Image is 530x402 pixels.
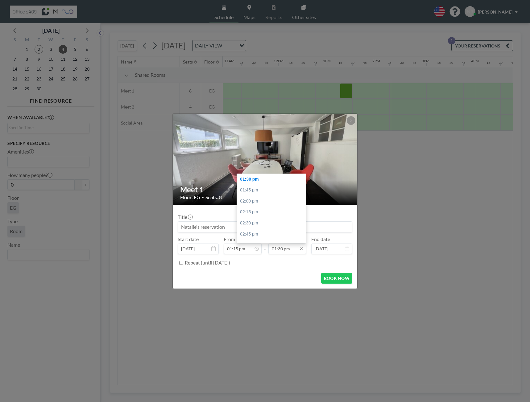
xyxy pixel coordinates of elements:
[237,196,309,207] div: 02:00 pm
[173,90,358,229] img: 537.jpg
[178,214,192,220] label: Title
[180,185,350,194] h2: Meet 1
[178,222,352,232] input: Natalie's reservation
[185,260,230,266] label: Repeat (until [DATE])
[202,195,204,199] span: •
[180,194,200,200] span: Floor: EG
[237,174,309,185] div: 01:30 pm
[237,240,309,251] div: 03:00 pm
[237,185,309,196] div: 01:45 pm
[205,194,222,200] span: Seats: 8
[237,207,309,218] div: 02:15 pm
[178,236,199,242] label: Start date
[311,236,330,242] label: End date
[264,238,266,252] span: -
[321,273,352,284] button: BOOK NOW
[237,229,309,240] div: 02:45 pm
[224,236,235,242] label: From
[237,218,309,229] div: 02:30 pm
